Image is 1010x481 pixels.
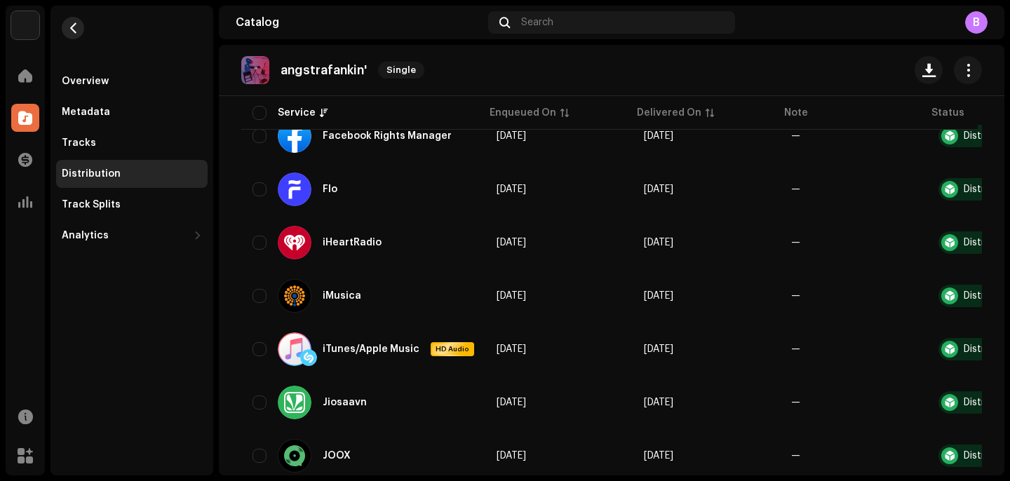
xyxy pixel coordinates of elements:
[11,11,39,39] img: 4d355f5d-9311-46a2-b30d-525bdb8252bf
[323,131,452,141] div: Facebook Rights Manager
[644,398,673,407] span: Oct 6, 2025
[637,106,701,120] div: Delivered On
[323,451,351,461] div: JOOX
[62,107,110,118] div: Metadata
[323,344,419,354] div: iTunes/Apple Music
[323,184,337,194] div: Flo
[378,62,424,79] span: Single
[497,291,526,301] span: Oct 5, 2025
[56,222,208,250] re-m-nav-dropdown: Analytics
[791,398,800,407] re-a-table-badge: —
[497,344,526,354] span: Oct 5, 2025
[644,291,673,301] span: Oct 6, 2025
[432,344,473,354] span: HD Audio
[791,344,800,354] re-a-table-badge: —
[62,168,121,179] div: Distribution
[56,160,208,188] re-m-nav-item: Distribution
[965,11,988,34] div: B
[791,451,800,461] re-a-table-badge: —
[497,184,526,194] span: Oct 5, 2025
[644,184,673,194] span: Oct 6, 2025
[521,17,553,28] span: Search
[791,238,800,248] re-a-table-badge: —
[62,76,109,87] div: Overview
[56,98,208,126] re-m-nav-item: Metadata
[62,199,121,210] div: Track Splits
[497,131,526,141] span: Oct 5, 2025
[236,17,483,28] div: Catalog
[56,191,208,219] re-m-nav-item: Track Splits
[497,398,526,407] span: Oct 5, 2025
[497,238,526,248] span: Oct 5, 2025
[644,344,673,354] span: Oct 6, 2025
[56,129,208,157] re-m-nav-item: Tracks
[62,230,109,241] div: Analytics
[241,56,269,84] img: 1ff1b90c-1c7e-461d-919b-3145c394b573
[323,238,382,248] div: iHeartRadio
[490,106,556,120] div: Enqueued On
[791,291,800,301] re-a-table-badge: —
[644,131,673,141] span: Oct 6, 2025
[278,106,316,120] div: Service
[56,67,208,95] re-m-nav-item: Overview
[281,63,367,78] p: angstrafankin'
[323,291,361,301] div: iMusica
[644,451,673,461] span: Oct 6, 2025
[62,137,96,149] div: Tracks
[791,184,800,194] re-a-table-badge: —
[497,451,526,461] span: Oct 5, 2025
[323,398,367,407] div: Jiosaavn
[644,238,673,248] span: Oct 6, 2025
[791,131,800,141] re-a-table-badge: —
